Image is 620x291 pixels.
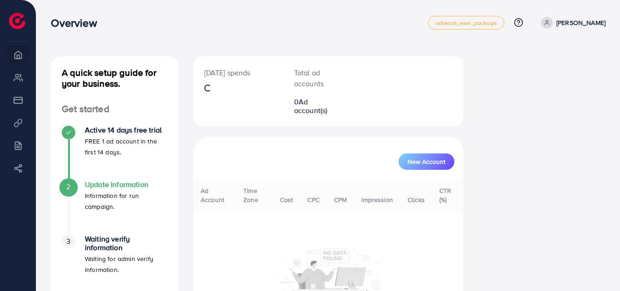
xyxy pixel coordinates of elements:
img: logo [9,13,25,29]
p: [DATE] spends [204,67,272,78]
a: adreach_new_package [428,16,504,30]
p: Waiting for admin verify information. [85,253,168,275]
h4: Active 14 days free trial [85,126,168,134]
li: Active 14 days free trial [51,126,179,180]
span: 3 [66,236,70,247]
p: Total ad accounts [294,67,340,89]
h4: Get started [51,104,179,115]
span: Ad account(s) [294,97,328,115]
p: FREE 1 ad account in the first 14 days. [85,136,168,158]
h4: Update Information [85,180,168,189]
p: Information for run campaign. [85,190,168,212]
h3: Overview [51,16,104,30]
h4: Waiting verify information [85,235,168,252]
li: Update Information [51,180,179,235]
a: [PERSON_NAME] [537,17,605,29]
button: New Account [399,153,454,170]
p: [PERSON_NAME] [556,17,605,28]
h2: 0 [294,98,340,115]
span: 2 [66,182,70,192]
span: New Account [408,158,445,165]
li: Waiting verify information [51,235,179,289]
h4: A quick setup guide for your business. [51,67,179,89]
span: adreach_new_package [436,20,497,26]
